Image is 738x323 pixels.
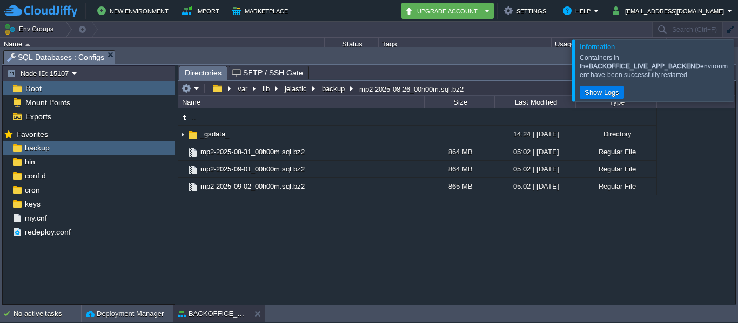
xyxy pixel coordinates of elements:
[23,112,53,121] a: Exports
[575,126,656,142] div: Directory
[405,4,481,17] button: Upgrade Account
[23,227,72,237] a: redeploy.conf
[23,143,51,153] a: backup
[187,164,199,176] img: AMDAwAAAACH5BAEAAAAALAAAAAABAAEAAAICRAEAOw==
[575,178,656,195] div: Regular File
[23,213,49,223] a: my.cnf
[199,147,306,156] a: mp2-2025-08-31_00h00m.sql.bz2
[580,53,731,79] div: Containers in the environment have been successfully restarted.
[693,280,727,312] iframe: chat widget
[357,84,464,93] div: mp2-2025-08-26_00h00m.sql.bz2
[187,129,199,141] img: AMDAwAAAACH5BAEAAAAALAAAAAABAAEAAAICRAEAOw==
[580,43,615,51] span: Information
[23,98,72,107] a: Mount Points
[563,4,594,17] button: Help
[379,38,551,50] div: Tags
[495,96,575,108] div: Last Modified
[187,147,199,159] img: AMDAwAAAACH5BAEAAAAALAAAAAABAAEAAAICRAEAOw==
[23,84,43,93] a: Root
[494,161,575,177] div: 05:02 | [DATE]
[325,38,378,50] div: Status
[199,164,306,174] a: mp2-2025-09-01_00h00m.sql.bz2
[86,308,164,319] button: Deployment Manager
[232,66,303,79] span: SFTP / SSH Gate
[182,4,223,17] button: Import
[261,84,272,93] button: lib
[283,84,310,93] button: jelastic
[199,182,306,191] a: mp2-2025-09-02_00h00m.sql.bz2
[14,305,81,322] div: No active tasks
[1,38,324,50] div: Name
[178,143,187,160] img: AMDAwAAAACH5BAEAAAAALAAAAAABAAEAAAICRAEAOw==
[23,185,42,195] a: cron
[25,43,30,46] img: AMDAwAAAACH5BAEAAAAALAAAAAABAAEAAAICRAEAOw==
[552,38,666,50] div: Usage
[14,130,50,139] a: Favorites
[576,96,656,108] div: Type
[581,87,622,97] button: Show Logs
[185,66,222,80] span: Directories
[613,4,727,17] button: [EMAIL_ADDRESS][DOMAIN_NAME]
[425,96,494,108] div: Size
[23,199,42,209] a: keys
[178,126,187,143] img: AMDAwAAAACH5BAEAAAAALAAAAAABAAEAAAICRAEAOw==
[7,51,104,64] span: SQL Databases : Configs
[178,308,246,319] button: BACKOFFICE_LIVE_APP_BACKEND
[494,178,575,195] div: 05:02 | [DATE]
[589,63,700,70] b: BACKOFFICE_LIVE_APP_BACKEND
[494,143,575,160] div: 05:02 | [DATE]
[178,178,187,195] img: AMDAwAAAACH5BAEAAAAALAAAAAABAAEAAAICRAEAOw==
[178,81,735,96] input: Click to enter the path
[424,178,494,195] div: 865 MB
[4,4,77,18] img: CloudJiffy
[424,161,494,177] div: 864 MB
[187,181,199,193] img: AMDAwAAAACH5BAEAAAAALAAAAAABAAEAAAICRAEAOw==
[232,4,291,17] button: Marketplace
[190,112,198,121] a: ..
[23,171,48,181] a: conf.d
[4,22,57,37] button: Env Groups
[97,4,172,17] button: New Environment
[504,4,549,17] button: Settings
[424,143,494,160] div: 864 MB
[178,161,187,177] img: AMDAwAAAACH5BAEAAAAALAAAAAABAAEAAAICRAEAOw==
[199,129,231,139] a: _gsdata_
[575,161,656,177] div: Regular File
[178,112,190,123] img: AMDAwAAAACH5BAEAAAAALAAAAAABAAEAAAICRAEAOw==
[494,126,575,142] div: 14:24 | [DATE]
[23,157,37,167] a: bin
[575,143,656,160] div: Regular File
[236,84,250,93] button: var
[179,96,424,108] div: Name
[7,68,72,78] button: Node ID: 15107
[320,84,347,93] button: backup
